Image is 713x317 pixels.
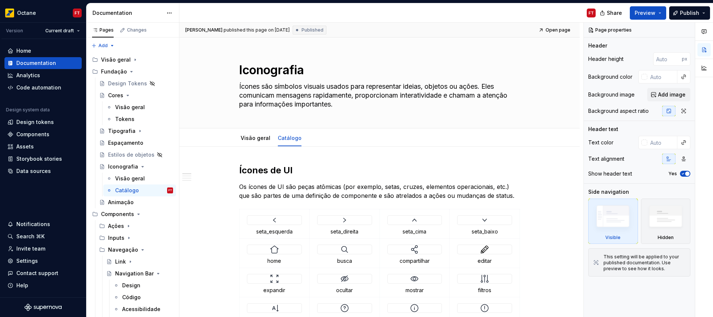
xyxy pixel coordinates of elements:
[410,245,419,254] img: 029d7bc1-6ed1-4ca0-a439-44ea0182e971.svg
[546,27,570,33] span: Open page
[103,256,176,268] a: Link
[588,42,607,49] div: Header
[101,210,134,218] div: Components
[270,274,279,283] img: e59bd813-5ffd-40ee-a297-3cb734cd0692.svg
[4,243,82,255] a: Invite team
[103,173,176,184] a: Visão geral
[682,56,687,62] p: px
[658,235,674,241] div: Hidden
[16,72,40,79] div: Analytics
[108,80,147,87] div: Design Tokens
[96,149,176,161] a: Estilos de objetos
[108,222,124,230] div: Ações
[6,107,50,113] div: Design system data
[238,81,518,110] textarea: Ícones são símbolos visuais usados ​​para representar ideias, objetos ou ações. Eles comunicam me...
[302,27,323,33] span: Published
[454,257,515,265] p: editar
[647,88,690,101] button: Add image
[108,127,136,135] div: Tipografia
[16,233,45,240] div: Search ⌘K
[4,255,82,267] a: Settings
[588,125,618,133] div: Header text
[314,228,375,235] p: seta_direita
[25,304,62,311] svg: Supernova Logo
[101,68,127,75] div: Fundação
[314,257,375,265] p: busca
[224,27,290,33] div: published this page on [DATE]
[635,9,655,17] span: Preview
[16,118,54,126] div: Design tokens
[110,303,176,315] a: Acessibilidade
[653,52,682,66] input: Auto
[588,199,638,244] div: Visible
[4,141,82,153] a: Assets
[238,130,273,146] div: Visão geral
[96,232,176,244] div: Inputs
[314,287,375,294] p: ocultar
[16,131,49,138] div: Components
[103,184,176,196] a: CatálogoFT
[239,182,520,200] p: Os ícones de UI são peças atômicas (por exemplo, setas, cruzes, elementos operacionais, etc.) que...
[115,258,126,265] div: Link
[658,91,686,98] span: Add image
[45,28,74,34] span: Current draft
[4,116,82,128] a: Design tokens
[647,136,677,149] input: Auto
[96,137,176,149] a: Espaçamento
[536,25,574,35] a: Open page
[410,216,419,225] img: bbd6a0f0-cb7e-4c1d-9e3a-8ec346aec982.svg
[115,270,154,277] div: Navigation Bar
[96,196,176,208] a: Animação
[98,43,108,49] span: Add
[115,187,139,194] div: Catálogo
[16,167,51,175] div: Data sources
[101,56,131,63] div: Visão geral
[108,139,143,147] div: Espaçamento
[89,66,176,78] div: Fundação
[92,9,163,17] div: Documentation
[588,170,632,177] div: Show header text
[16,245,45,252] div: Invite team
[16,59,56,67] div: Documentation
[270,216,279,225] img: 430ec87e-309e-4559-a27a-ce784aac9856.svg
[108,246,138,254] div: Navegação
[96,89,176,101] a: Cores
[16,269,58,277] div: Contact support
[4,82,82,94] a: Code automation
[384,287,445,294] p: mostrar
[278,135,302,141] a: Catálogo
[16,257,38,265] div: Settings
[588,91,635,98] div: Background image
[122,282,140,289] div: Design
[340,245,349,254] img: 66bd805c-6d8b-4168-bcc3-64af0885f7f0.svg
[340,304,349,313] img: 323b20d7-49bc-4d77-a3c0-8e74b564e605.svg
[16,47,31,55] div: Home
[410,274,419,283] img: c4b72828-5a5c-4574-a736-288003c5888d.svg
[340,216,349,225] img: 2bf59185-1b57-4397-a640-474473478e0d.svg
[122,305,160,313] div: Acessibilidade
[16,282,28,289] div: Help
[103,113,176,125] a: Tokens
[4,280,82,291] button: Help
[480,245,489,254] img: 13cd0759-8025-4ac6-b2f2-266ecc74236d.svg
[108,163,138,170] div: Iconografia
[96,125,176,137] a: Tipografia
[115,104,145,111] div: Visão geral
[596,6,627,20] button: Share
[115,175,145,182] div: Visão geral
[588,188,629,196] div: Side navigation
[96,78,176,89] a: Design Tokens
[89,208,176,220] div: Components
[5,9,14,17] img: e8093afa-4b23-4413-bf51-00cde92dbd3f.png
[4,45,82,57] a: Home
[4,218,82,230] button: Notifications
[42,26,83,36] button: Current draft
[6,28,23,34] div: Version
[108,151,154,158] div: Estilos de objetos
[244,287,305,294] p: expandir
[244,257,305,265] p: home
[4,57,82,69] a: Documentation
[588,55,624,63] div: Header height
[89,54,176,66] div: Visão geral
[92,27,114,33] div: Pages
